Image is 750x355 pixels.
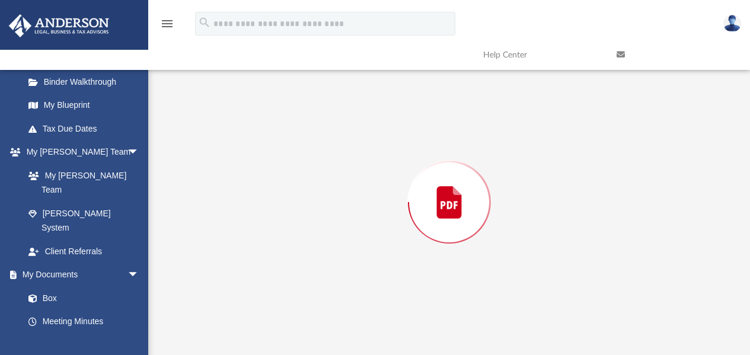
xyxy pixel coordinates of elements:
[160,23,174,31] a: menu
[17,164,145,202] a: My [PERSON_NAME] Team
[8,263,151,287] a: My Documentsarrow_drop_down
[17,117,157,140] a: Tax Due Dates
[723,15,741,32] img: User Pic
[17,286,145,310] a: Box
[17,70,157,94] a: Binder Walkthrough
[198,16,211,29] i: search
[160,17,174,31] i: menu
[17,239,151,263] a: Client Referrals
[17,310,151,334] a: Meeting Minutes
[17,94,151,117] a: My Blueprint
[127,140,151,165] span: arrow_drop_down
[17,202,151,239] a: [PERSON_NAME] System
[8,140,151,164] a: My [PERSON_NAME] Teamarrow_drop_down
[127,263,151,287] span: arrow_drop_down
[474,31,608,78] a: Help Center
[5,14,113,37] img: Anderson Advisors Platinum Portal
